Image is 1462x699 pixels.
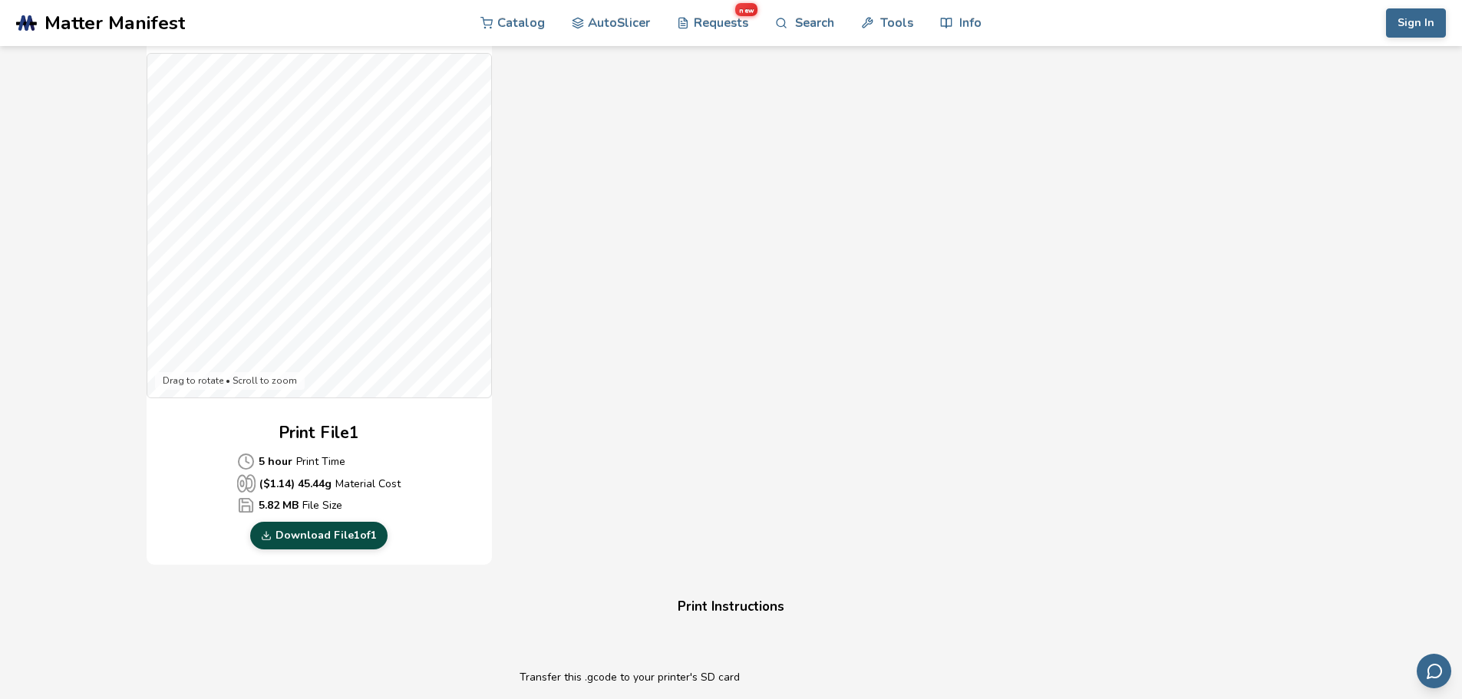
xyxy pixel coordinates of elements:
[458,656,520,694] img: SD card
[237,453,401,470] p: Print Time
[440,595,1023,619] h4: Print Instructions
[45,12,185,34] span: Matter Manifest
[1386,8,1446,38] button: Sign In
[1417,654,1451,688] button: Send feedback via email
[237,474,401,493] p: Material Cost
[259,497,299,513] b: 5.82 MB
[237,496,401,514] p: File Size
[735,3,757,16] span: new
[237,496,255,514] span: Average Cost
[259,476,332,492] b: ($ 1.14 ) 45.44 g
[237,453,255,470] span: Average Cost
[259,453,292,470] b: 5 hour
[520,669,1005,685] p: Transfer this .gcode to your printer's SD card
[237,474,256,493] span: Average Cost
[250,522,388,549] a: Download File1of1
[279,421,359,445] h2: Print File 1
[155,372,305,391] div: Drag to rotate • Scroll to zoom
